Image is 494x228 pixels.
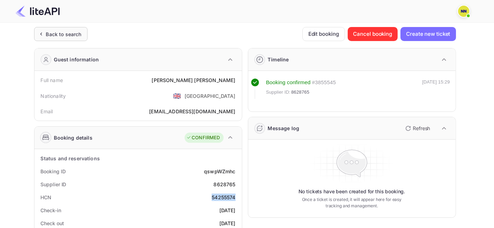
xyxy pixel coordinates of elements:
button: Create new ticket [400,27,456,41]
div: Guest information [54,56,99,63]
div: Booking ID [41,168,66,175]
div: Message log [268,125,300,132]
div: [DATE] [219,220,236,227]
button: Refresh [401,123,433,134]
span: 8628765 [291,89,309,96]
div: 54255574 [212,194,235,201]
div: # 3855545 [312,79,336,87]
p: No tickets have been created for this booking. [299,188,405,195]
p: Once a ticket is created, it will appear here for easy tracking and management. [296,196,408,209]
span: United States [173,89,181,102]
img: N/A N/A [458,6,469,17]
div: Supplier ID [41,181,66,188]
div: [DATE] 15:29 [422,79,450,99]
div: Check-in [41,207,61,214]
button: Edit booking [302,27,345,41]
div: [GEOGRAPHIC_DATA] [185,92,236,100]
button: Cancel booking [348,27,398,41]
span: Supplier ID: [266,89,291,96]
div: qswpWZmhc [204,168,235,175]
div: Nationality [41,92,66,100]
div: 8628765 [213,181,235,188]
div: [DATE] [219,207,236,214]
p: Refresh [413,125,430,132]
div: Back to search [46,31,82,38]
div: HCN [41,194,52,201]
div: Booking details [54,134,92,141]
div: Booking confirmed [266,79,311,87]
div: Full name [41,76,63,84]
div: Check out [41,220,64,227]
div: CONFIRMED [186,134,220,141]
div: [PERSON_NAME] [PERSON_NAME] [152,76,235,84]
img: LiteAPI Logo [15,6,60,17]
div: [EMAIL_ADDRESS][DOMAIN_NAME] [149,108,235,115]
div: Email [41,108,53,115]
div: Timeline [268,56,289,63]
div: Status and reservations [41,155,100,162]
